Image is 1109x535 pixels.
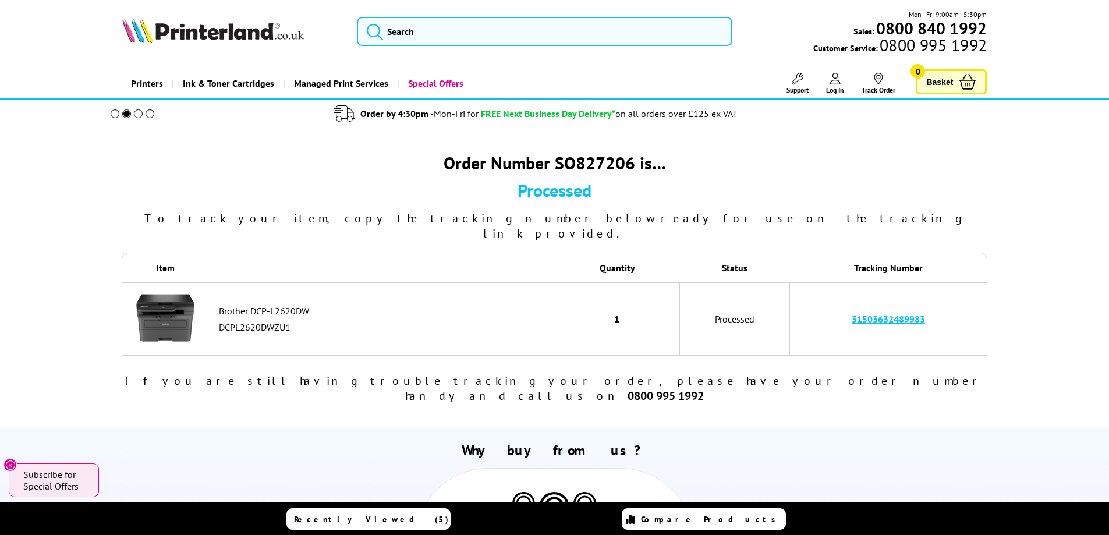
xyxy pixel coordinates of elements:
div: Processed [122,179,987,201]
a: Recently Viewed (5) [286,508,451,530]
b: 0800 840 1992 [876,17,987,39]
span: Order by 4:30pm - [360,108,479,119]
a: 0800 840 1992 [874,23,987,34]
td: Processed [680,282,791,356]
li: modal_delivery [95,104,978,124]
button: Close [3,458,17,472]
span: 0 [910,64,925,79]
a: Special Offers [397,69,472,98]
a: Log In [826,73,844,94]
span: 0800 995 1992 [878,40,987,51]
img: Printer Experts [537,492,572,532]
div: If you are still having trouble tracking your order, please have your order number handy and call... [122,373,987,403]
a: Printers [122,69,172,98]
span: Subscribe for Special Offers [23,469,87,492]
th: Quantity [554,253,679,282]
span: Customer Service: [813,40,987,54]
th: Tracking Number [790,253,987,282]
div: Order Number SO827206 is… [122,151,987,174]
th: Status [680,253,791,282]
span: Support [786,86,809,94]
input: Search [357,17,732,46]
a: Managed Print Services [283,69,397,98]
span: Recently Viewed (5) [294,514,449,525]
span: Compare Products [641,514,782,525]
a: Support [786,73,809,94]
div: DCPL2620DWZU1 [219,321,548,333]
div: Brother DCP-L2620DW [219,305,548,317]
span: FREE Next Business Day Delivery* [481,108,615,119]
span: Mon - Fri 9:00am - 5:30pm [909,9,987,20]
a: Ink & Toner Cartridges [172,69,283,98]
a: 31503632489983 [852,313,925,325]
img: Printer Experts [572,492,598,522]
span: Log In [826,86,844,94]
b: 0800 995 1992 [628,388,704,403]
th: Item [122,253,208,282]
h2: Why buy from us? [122,441,987,459]
span: Ink & Toner Cartridges [183,69,274,98]
a: Track Order [862,73,895,94]
div: on all orders over £125 ex VAT [615,108,738,119]
a: Printerland Logo [122,17,343,45]
span: Basket [926,74,953,90]
span: Mon-Fri for [434,108,479,119]
img: Printer Experts [511,492,537,522]
img: Printerland Logo [122,17,304,43]
span: To track your item, copy the tracking number below ready for use on the tracking link provided. [144,211,965,241]
a: Basket 0 [916,69,987,94]
img: Brother DCP-L2620DW [136,289,194,347]
td: 1 [554,282,679,356]
span: Sales: [853,26,874,37]
a: Compare Products [622,508,786,530]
